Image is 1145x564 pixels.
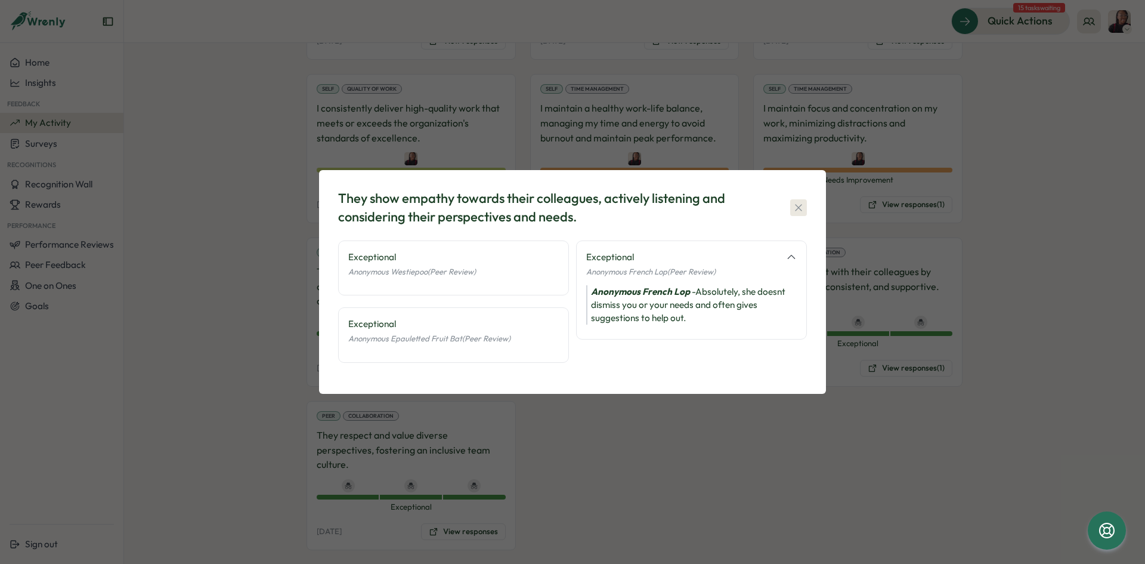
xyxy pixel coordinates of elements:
[348,318,559,331] div: Exceptional
[348,334,510,343] span: Anonymous Epauletted Fruit Bat (Peer Review)
[591,286,690,297] i: Anonymous French Lop
[348,251,559,264] div: Exceptional
[586,251,779,264] div: Exceptional
[348,267,476,276] span: Anonymous Westiepoo (Peer Review)
[586,285,797,325] div: - Absolutely, she doesnt dismiss you or your needs and often gives suggestions to help out.
[338,189,762,226] div: They show empathy towards their colleagues, actively listening and considering their perspectives...
[586,267,716,276] span: Anonymous French Lop (Peer Review)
